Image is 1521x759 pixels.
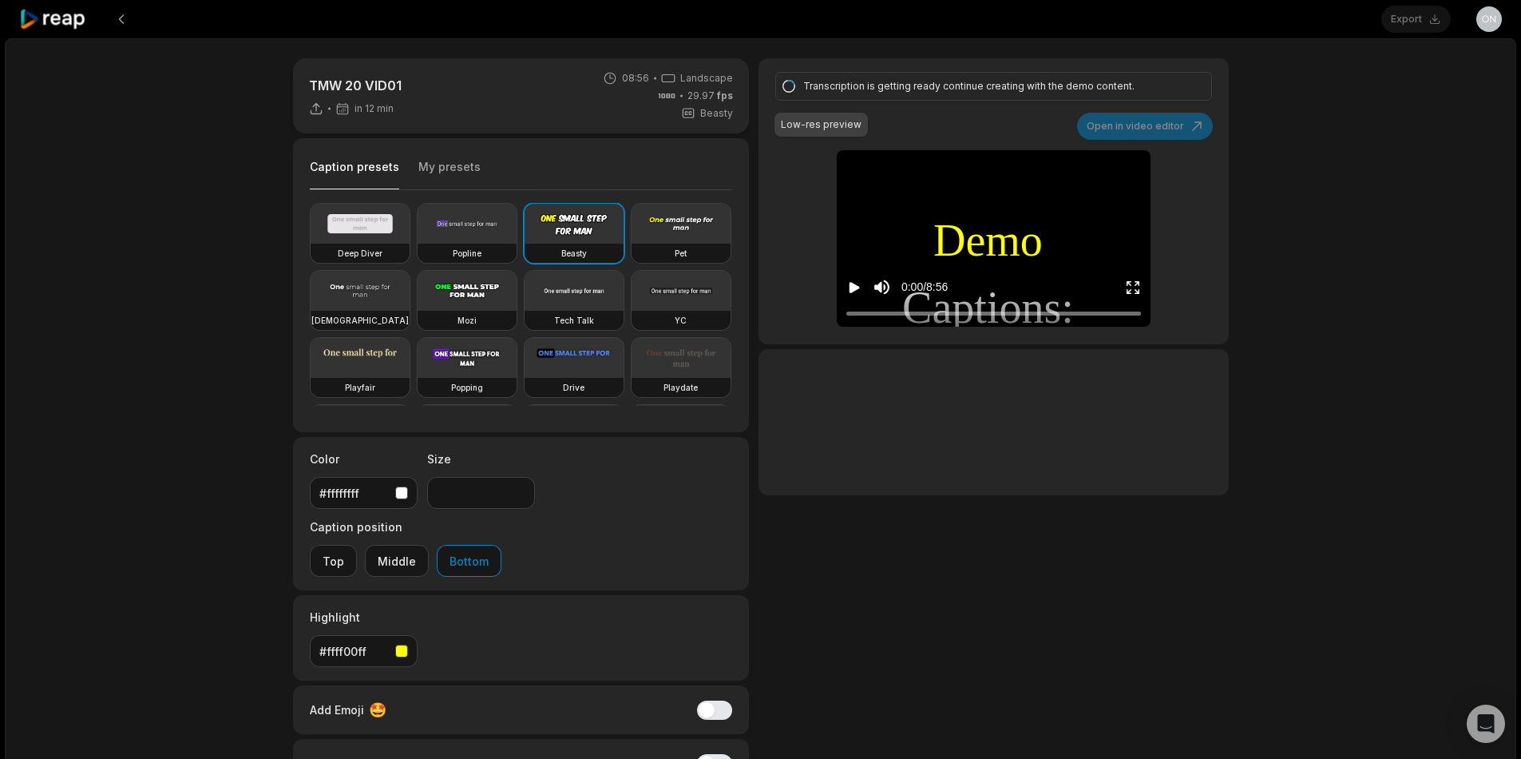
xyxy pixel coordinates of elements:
label: Color [310,451,418,467]
span: in 12 min [355,102,394,115]
h3: YC [675,314,687,327]
h3: Mozi [457,314,477,327]
h3: Deep Diver [338,247,382,260]
label: Highlight [310,609,418,626]
button: Bottom [437,545,501,577]
button: #ffffffff [310,477,418,509]
div: #ffff00ff [319,643,389,660]
h3: Playdate [663,381,698,394]
span: Demo [933,207,1043,274]
h3: [DEMOGRAPHIC_DATA] [311,314,409,327]
button: Middle [365,545,429,577]
span: fps [717,89,733,101]
span: 🤩 [369,699,386,721]
label: Size [427,451,535,467]
button: Mute sound [872,277,892,297]
button: Play video [846,272,862,302]
h3: Popping [451,381,483,394]
div: Low-res preview [781,117,862,132]
button: Top [310,545,357,577]
button: My presets [418,159,481,189]
h3: Pet [675,247,687,260]
p: TMW 20 VID01 [309,76,402,95]
h3: Tech Talk [554,314,594,327]
div: Open Intercom Messenger [1467,705,1505,743]
h3: Drive [563,381,584,394]
span: 08:56 [622,71,649,85]
span: 29.97 [687,89,733,103]
h3: Beasty [561,247,587,260]
button: Enter Fullscreen [1125,272,1141,302]
div: 0:00 / 8:56 [901,279,948,296]
button: Caption presets [310,159,399,190]
label: Caption position [310,519,501,535]
span: Add Emoji [310,701,364,718]
h3: Playfair [345,381,375,394]
button: #ffff00ff [310,635,418,667]
span: Landscape [680,71,733,85]
div: Transcription is getting ready continue creating with the demo content. [803,79,1178,93]
div: #ffffffff [319,485,389,502]
span: Beasty [700,106,733,121]
h3: Popline [453,247,481,260]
